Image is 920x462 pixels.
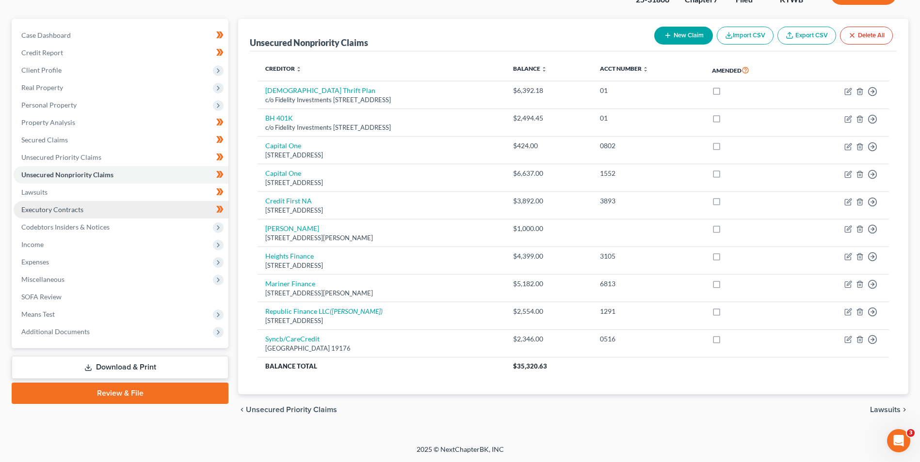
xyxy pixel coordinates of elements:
span: $35,320.63 [513,362,547,370]
div: c/o Fidelity Investments [STREET_ADDRESS] [265,95,498,105]
div: $4,399.00 [513,251,584,261]
th: Balance Total [258,357,505,375]
i: chevron_left [238,406,246,414]
i: chevron_right [901,406,908,414]
button: Delete All [840,27,893,45]
div: 2025 © NextChapterBK, INC [184,445,737,462]
span: Real Property [21,83,63,92]
a: Heights Finance [265,252,314,260]
span: Property Analysis [21,118,75,126]
div: 0516 [600,334,697,344]
span: Miscellaneous [21,275,65,283]
a: Executory Contracts [14,201,228,218]
i: unfold_more [541,66,547,72]
a: Creditor unfold_more [265,65,302,72]
a: Case Dashboard [14,27,228,44]
div: c/o Fidelity Investments [STREET_ADDRESS] [265,123,498,132]
a: Lawsuits [14,184,228,201]
span: Credit Report [21,48,63,57]
span: Client Profile [21,66,62,74]
a: BH 401K [265,114,293,122]
button: Lawsuits chevron_right [870,406,908,414]
a: Unsecured Nonpriority Claims [14,166,228,184]
span: 3 [907,429,915,437]
a: Capital One [265,141,301,150]
div: [STREET_ADDRESS] [265,261,498,270]
div: 1291 [600,307,697,316]
div: [STREET_ADDRESS] [265,316,498,325]
a: Download & Print [12,356,228,379]
a: Property Analysis [14,114,228,131]
a: Credit Report [14,44,228,62]
div: $1,000.00 [513,224,584,233]
div: $3,892.00 [513,196,584,206]
span: Executory Contracts [21,205,83,214]
button: Import CSV [717,27,774,45]
div: 3105 [600,251,697,261]
span: Lawsuits [870,406,901,414]
div: $5,182.00 [513,279,584,289]
a: Syncb/CareCredit [265,335,320,343]
a: Republic Finance LLC([PERSON_NAME]) [265,307,383,315]
span: Income [21,240,44,248]
span: Means Test [21,310,55,318]
a: Review & File [12,383,228,404]
div: 0802 [600,141,697,151]
div: 1552 [600,169,697,178]
div: 6813 [600,279,697,289]
span: Case Dashboard [21,31,71,39]
div: $2,346.00 [513,334,584,344]
a: Secured Claims [14,131,228,149]
div: [STREET_ADDRESS] [265,151,498,160]
span: Unsecured Priority Claims [21,153,101,161]
a: Export CSV [777,27,836,45]
div: $2,554.00 [513,307,584,316]
div: [STREET_ADDRESS][PERSON_NAME] [265,233,498,243]
div: $424.00 [513,141,584,151]
a: [DEMOGRAPHIC_DATA] Thrift Plan [265,86,375,94]
span: Unsecured Priority Claims [246,406,337,414]
div: $6,392.18 [513,86,584,95]
a: Credit First NA [265,197,312,205]
div: 01 [600,86,697,95]
div: [STREET_ADDRESS][PERSON_NAME] [265,289,498,298]
span: SOFA Review [21,293,62,301]
span: Codebtors Insiders & Notices [21,223,110,231]
iframe: Intercom live chat [887,429,910,452]
span: Secured Claims [21,136,68,144]
a: SOFA Review [14,288,228,306]
div: $2,494.45 [513,113,584,123]
div: [GEOGRAPHIC_DATA] 19176 [265,344,498,353]
i: unfold_more [296,66,302,72]
div: [STREET_ADDRESS] [265,206,498,215]
div: $6,637.00 [513,169,584,178]
span: Lawsuits [21,188,48,196]
a: [PERSON_NAME] [265,224,319,232]
div: 3893 [600,196,697,206]
th: Amended [704,59,797,81]
a: Acct Number unfold_more [600,65,648,72]
i: unfold_more [643,66,648,72]
div: [STREET_ADDRESS] [265,178,498,187]
button: New Claim [654,27,713,45]
a: Mariner Finance [265,279,315,288]
span: Additional Documents [21,327,90,336]
span: Unsecured Nonpriority Claims [21,170,113,179]
span: Expenses [21,258,49,266]
span: Personal Property [21,101,77,109]
a: Unsecured Priority Claims [14,149,228,166]
a: Balance unfold_more [513,65,547,72]
button: chevron_left Unsecured Priority Claims [238,406,337,414]
a: Capital One [265,169,301,177]
i: ([PERSON_NAME]) [330,307,383,315]
div: 01 [600,113,697,123]
div: Unsecured Nonpriority Claims [250,37,368,48]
